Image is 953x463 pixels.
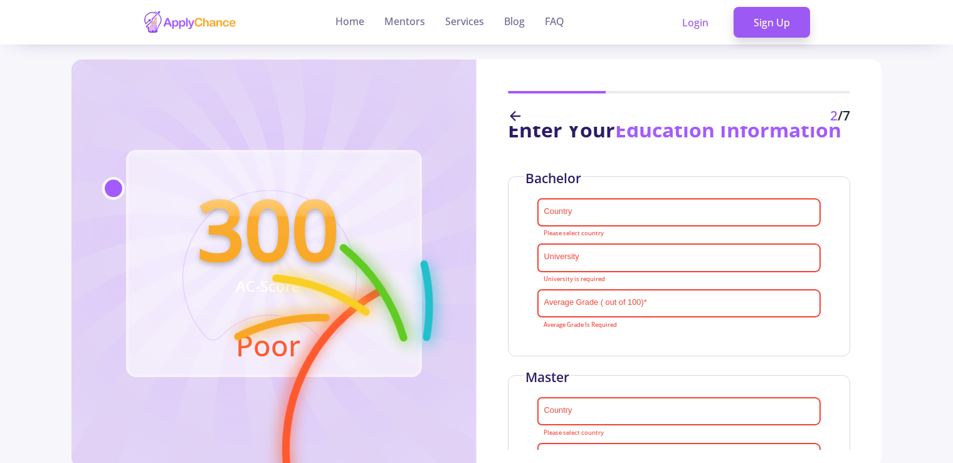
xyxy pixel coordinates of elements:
img: applychance logo [143,10,237,35]
text: AC-Score [236,275,300,296]
mat-error: University is required [544,276,815,283]
div: Bachelor [524,169,582,189]
span: 2 [830,107,838,124]
mat-error: Average Grade Is Required [544,322,815,329]
div: Master [524,368,571,388]
span: /7 [838,107,850,124]
mat-error: Please select country [544,430,815,437]
div: Enter Your [508,115,850,145]
span: Education Information [615,116,841,143]
a: Login [662,7,729,38]
mat-error: Please select country [544,230,815,237]
a: Sign Up [734,7,810,38]
text: Poor [236,326,300,365]
text: 300 [197,172,339,285]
